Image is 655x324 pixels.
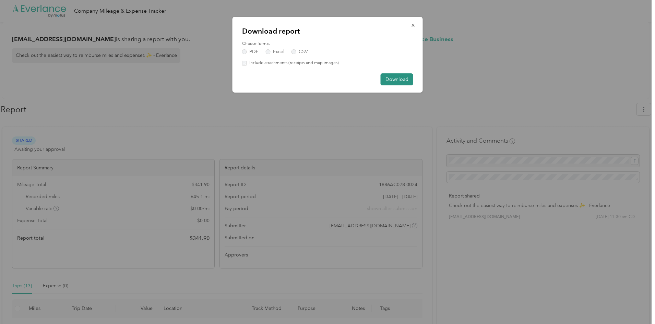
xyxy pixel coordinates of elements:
[242,26,413,36] p: Download report
[266,49,284,54] label: Excel
[247,60,339,66] label: Include attachments (receipts and map images)
[242,41,413,47] label: Choose format
[242,49,259,54] label: PDF
[291,49,308,54] label: CSV
[381,73,413,85] button: Download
